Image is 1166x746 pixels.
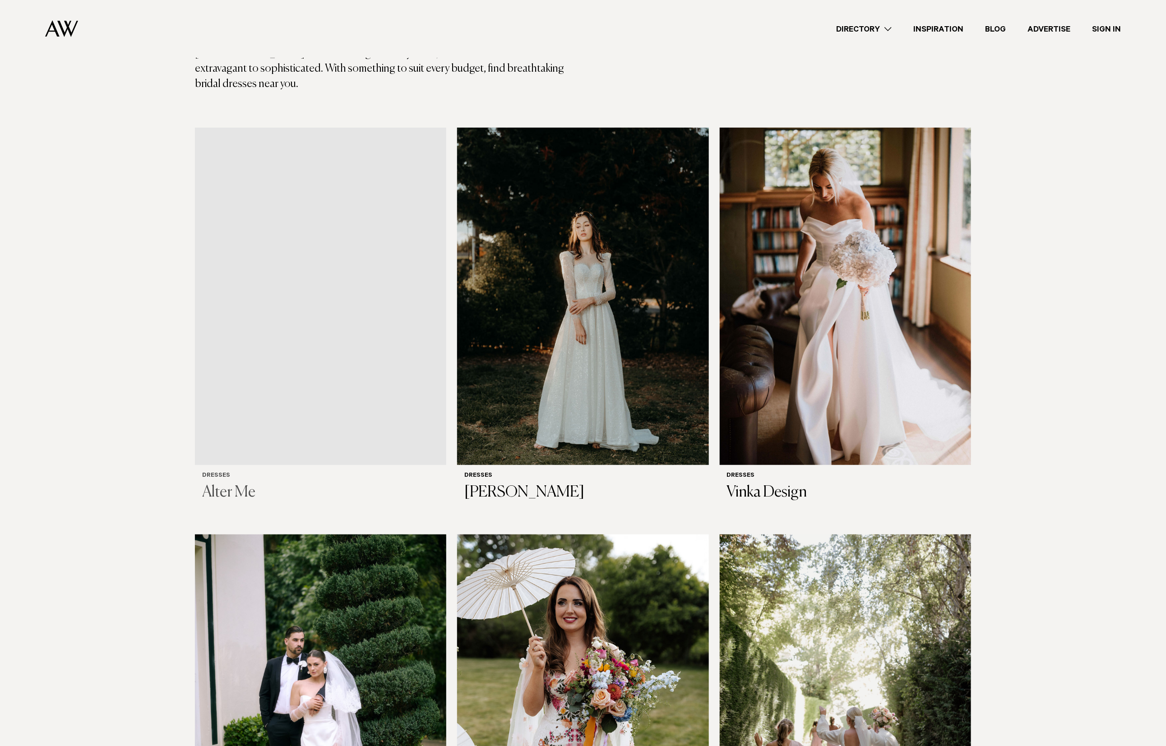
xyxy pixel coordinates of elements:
[202,472,439,480] h6: Dresses
[727,472,964,480] h6: Dresses
[202,484,439,502] h3: Alter Me
[1017,23,1081,35] a: Advertise
[464,472,701,480] h6: Dresses
[195,31,583,92] p: A moment for the dress, please. Our curated collection of wedding dresses in [GEOGRAPHIC_DATA] ha...
[1081,23,1132,35] a: Sign In
[974,23,1017,35] a: Blog
[720,128,971,465] img: Auckland Weddings Dresses | Vinka Design
[720,128,971,509] a: Auckland Weddings Dresses | Vinka Design Dresses Vinka Design
[195,128,446,509] a: Auckland Weddings Dresses | Alter Me Dresses Alter Me
[727,484,964,502] h3: Vinka Design
[902,23,974,35] a: Inspiration
[457,128,708,509] a: Auckland Weddings Dresses | Jenny Bridal Dresses [PERSON_NAME]
[45,20,78,37] img: Auckland Weddings Logo
[464,484,701,502] h3: [PERSON_NAME]
[457,128,708,465] img: Auckland Weddings Dresses | Jenny Bridal
[825,23,902,35] a: Directory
